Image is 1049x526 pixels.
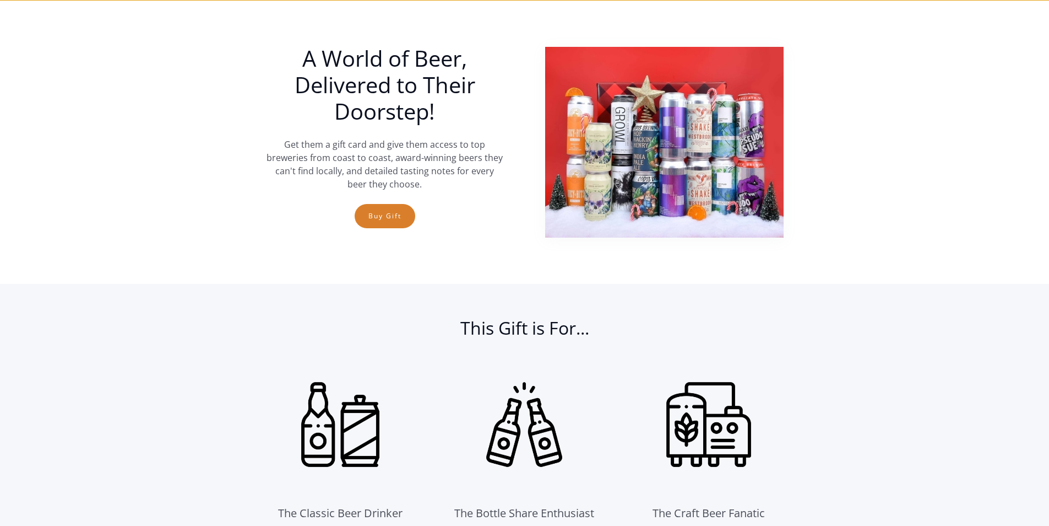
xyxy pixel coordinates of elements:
div: The Bottle Share Enthusiast [454,504,594,522]
h2: This Gift is For... [266,317,784,350]
p: Get them a gift card and give them access to top breweries from coast to coast, award-winning bee... [266,138,504,191]
div: The Classic Beer Drinker [278,504,403,522]
h1: A World of Beer, Delivered to Their Doorstep! [266,45,504,125]
div: The Craft Beer Fanatic [653,504,765,522]
a: Buy Gift [355,204,415,228]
